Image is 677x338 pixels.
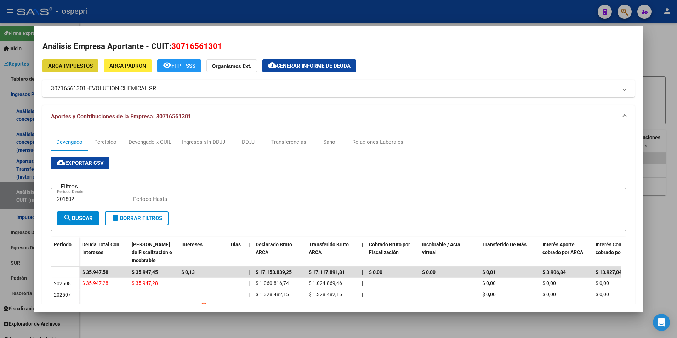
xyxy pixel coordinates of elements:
[271,138,306,146] div: Transferencias
[54,304,71,309] span: 202506
[51,157,109,169] button: Exportar CSV
[542,292,556,297] span: $ 0,00
[362,304,363,309] span: |
[82,304,96,309] span: $ 0,01
[542,280,556,286] span: $ 0,00
[63,214,72,222] mat-icon: search
[249,292,250,297] span: |
[306,237,359,268] datatable-header-cell: Transferido Bruto ARCA
[246,237,253,268] datatable-header-cell: |
[362,280,363,286] span: |
[157,59,201,72] button: FTP - SSS
[132,269,158,275] span: $ 35.947,45
[475,269,477,275] span: |
[56,138,83,146] div: Devengado
[89,84,159,93] span: EVOLUTION CHEMICAL SRL
[596,242,642,255] span: Interés Contribución cobrado por ARCA
[535,280,536,286] span: |
[475,242,477,247] span: |
[171,41,222,51] span: 30716561301
[369,269,382,275] span: $ 0,00
[535,304,536,309] span: |
[171,63,195,69] span: FTP - SSS
[475,280,476,286] span: |
[51,84,618,93] mat-panel-title: 30716561301 -
[42,40,635,52] h2: Análisis Empresa Aportante - CUIT:
[262,59,356,72] button: Generar informe de deuda
[94,138,116,146] div: Percibido
[132,242,172,264] span: [PERSON_NAME] de Fiscalización e Incobrable
[366,237,419,268] datatable-header-cell: Cobrado Bruto por Fiscalización
[596,269,622,275] span: $ 13.927,04
[249,269,250,275] span: |
[542,242,583,255] span: Interés Aporte cobrado por ARCA
[482,269,496,275] span: $ 0,01
[479,237,533,268] datatable-header-cell: Transferido De Más
[51,113,191,120] span: Aportes y Contribuciones de la Empresa: 30716561301
[181,242,203,247] span: Intereses
[181,269,195,275] span: $ 0,13
[178,237,228,268] datatable-header-cell: Intereses
[309,304,342,309] span: $ 1.606.087,23
[242,138,255,146] div: DDJJ
[129,138,171,146] div: Devengado x CUIL
[268,61,277,69] mat-icon: cloud_download
[63,215,93,221] span: Buscar
[111,214,120,222] mat-icon: delete
[535,292,536,297] span: |
[57,160,104,166] span: Exportar CSV
[182,138,225,146] div: Ingresos sin DDJJ
[352,138,403,146] div: Relaciones Laborales
[54,242,72,247] span: Período
[256,242,292,255] span: Declarado Bruto ARCA
[132,304,145,309] span: $ 0,01
[362,292,363,297] span: |
[596,280,609,286] span: $ 0,00
[422,242,460,255] span: Incobrable / Acta virtual
[542,304,556,309] span: $ 0,00
[42,105,635,128] mat-expansion-panel-header: Aportes y Contribuciones de la Empresa: 30716561301
[277,63,351,69] span: Generar informe de deuda
[362,242,363,247] span: |
[42,59,98,72] button: ARCA Impuestos
[309,269,345,275] span: $ 17.117.891,81
[109,63,146,69] span: ARCA Padrón
[256,269,292,275] span: $ 17.153.839,25
[256,292,289,297] span: $ 1.328.482,15
[362,269,363,275] span: |
[48,63,93,69] span: ARCA Impuestos
[540,237,593,268] datatable-header-cell: Interés Aporte cobrado por ARCA
[42,80,635,97] mat-expansion-panel-header: 30716561301 -EVOLUTION CHEMICAL SRL
[54,281,71,286] span: 202508
[482,242,527,247] span: Transferido De Más
[249,280,250,286] span: |
[181,302,195,311] span: $ 0,00
[369,242,410,255] span: Cobrado Bruto por Fiscalización
[653,314,670,331] div: Open Intercom Messenger
[82,269,108,275] span: $ 35.947,58
[472,237,479,268] datatable-header-cell: |
[542,269,566,275] span: $ 3.906,84
[129,237,178,268] datatable-header-cell: Deuda Bruta Neto de Fiscalización e Incobrable
[419,237,472,268] datatable-header-cell: Incobrable / Acta virtual
[111,215,162,221] span: Borrar Filtros
[231,304,237,309] span: 60
[309,280,342,286] span: $ 1.024.869,46
[228,237,246,268] datatable-header-cell: Dias
[482,280,496,286] span: $ 0,00
[422,269,436,275] span: $ 0,00
[51,237,79,267] datatable-header-cell: Período
[163,61,171,69] mat-icon: remove_red_eye
[57,158,65,167] mat-icon: cloud_download
[57,211,99,225] button: Buscar
[309,242,349,255] span: Transferido Bruto ARCA
[482,304,496,309] span: $ 0,00
[535,242,537,247] span: |
[212,63,251,69] strong: Organismos Ext.
[359,237,366,268] datatable-header-cell: |
[231,242,241,247] span: Dias
[535,269,537,275] span: |
[54,292,71,298] span: 202507
[57,182,81,190] h3: Filtros
[132,280,158,286] span: $ 35.947,28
